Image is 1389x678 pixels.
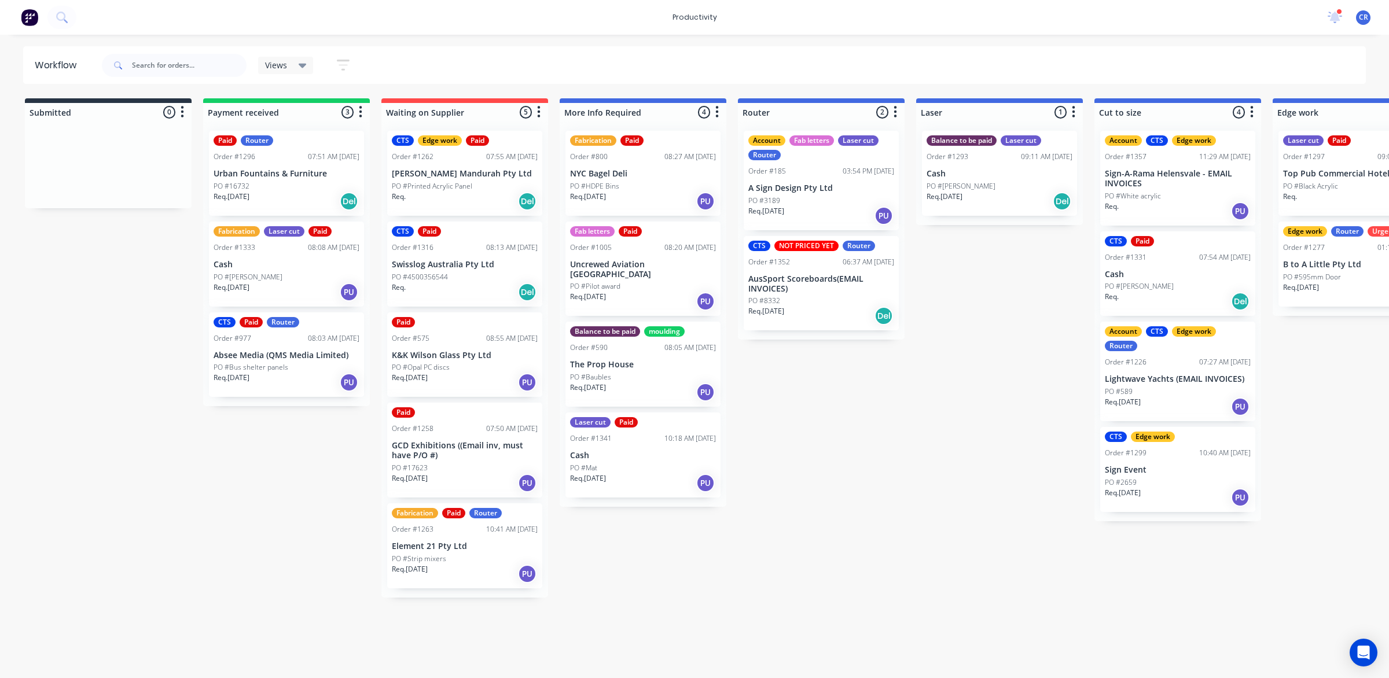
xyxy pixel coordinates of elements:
[340,283,358,301] div: PU
[209,131,364,216] div: PaidRouterOrder #129607:51 AM [DATE]Urban Fountains & FurniturePO #16732Req.[DATE]Del
[1283,272,1341,282] p: PO #595mm Door
[1146,326,1168,337] div: CTS
[570,326,640,337] div: Balance to be paid
[1105,357,1147,367] div: Order #1226
[214,373,249,383] p: Req. [DATE]
[664,342,716,353] div: 08:05 AM [DATE]
[214,181,249,191] p: PO #16732
[392,423,433,434] div: Order #1258
[214,260,359,270] p: Cash
[35,58,82,72] div: Workflow
[696,192,715,211] div: PU
[418,226,441,237] div: Paid
[214,169,359,179] p: Urban Fountains & Furniture
[469,508,502,518] div: Router
[570,360,716,370] p: The Prop House
[214,362,288,373] p: PO #Bus shelter panels
[644,326,685,337] div: moulding
[1231,202,1250,220] div: PU
[570,181,619,191] p: PO #HDPE Bins
[387,503,542,588] div: FabricationPaidRouterOrder #126310:41 AM [DATE]Element 21 Pty LtdPO #Strip mixersReq.[DATE]PU
[486,524,538,535] div: 10:41 AM [DATE]
[308,333,359,344] div: 08:03 AM [DATE]
[392,272,448,282] p: PO #4500356544
[486,333,538,344] div: 08:55 AM [DATE]
[774,241,839,251] div: NOT PRICED YET
[1105,374,1251,384] p: Lightwave Yachts (EMAIL INVOICES)
[789,135,834,146] div: Fab letters
[518,283,537,301] div: Del
[392,362,450,373] p: PO #Opal PC discs
[486,242,538,253] div: 08:13 AM [DATE]
[570,260,716,279] p: Uncrewed Aviation [GEOGRAPHIC_DATA]
[927,135,997,146] div: Balance to be paid
[744,236,899,331] div: CTSNOT PRICED YETRouterOrder #135206:37 AM [DATE]AusSport Scoreboards(EMAIL INVOICES)PO #8332Req....
[570,372,611,382] p: PO #Baubles
[1131,236,1154,246] div: Paid
[1199,152,1251,162] div: 11:29 AM [DATE]
[518,373,537,392] div: PU
[265,59,287,71] span: Views
[748,241,770,251] div: CTS
[392,564,428,574] p: Req. [DATE]
[1350,639,1377,666] div: Open Intercom Messenger
[1131,432,1175,442] div: Edge work
[214,317,236,327] div: CTS
[565,322,721,407] div: Balance to be paidmouldingOrder #59008:05 AM [DATE]The Prop HousePO #BaublesReq.[DATE]PU
[308,152,359,162] div: 07:51 AM [DATE]
[1105,152,1147,162] div: Order #1357
[748,257,790,267] div: Order #1352
[927,181,995,191] p: PO #[PERSON_NAME]
[392,169,538,179] p: [PERSON_NAME] Mandurah Pty Ltd
[1283,191,1297,202] p: Req.
[696,474,715,492] div: PU
[392,463,428,473] p: PO #17623
[392,152,433,162] div: Order #1262
[570,135,616,146] div: Fabrication
[570,169,716,179] p: NYC Bagel Deli
[1105,397,1141,407] p: Req. [DATE]
[1021,152,1072,162] div: 09:11 AM [DATE]
[619,226,642,237] div: Paid
[664,433,716,444] div: 10:18 AM [DATE]
[340,373,358,392] div: PU
[214,351,359,360] p: Absee Media (QMS Media Limited)
[874,307,893,325] div: Del
[1283,152,1325,162] div: Order #1297
[1359,12,1368,23] span: CR
[570,281,620,292] p: PO #Pilot award
[744,131,899,230] div: AccountFab lettersLaser cutRouterOrder #18503:54 PM [DATE]A Sign Design Pty LtdPO #3189Req.[DATE]PU
[264,226,304,237] div: Laser cut
[308,242,359,253] div: 08:08 AM [DATE]
[664,152,716,162] div: 08:27 AM [DATE]
[615,417,638,428] div: Paid
[442,508,465,518] div: Paid
[21,9,38,26] img: Factory
[667,9,723,26] div: productivity
[570,342,608,353] div: Order #590
[1105,432,1127,442] div: CTS
[1331,226,1364,237] div: Router
[565,131,721,216] div: FabricationPaidOrder #80008:27 AM [DATE]NYC Bagel DeliPO #HDPE BinsReq.[DATE]PU
[570,292,606,302] p: Req. [DATE]
[1172,135,1216,146] div: Edge work
[748,135,785,146] div: Account
[748,306,784,316] p: Req. [DATE]
[1199,252,1251,263] div: 07:54 AM [DATE]
[209,222,364,307] div: FabricationLaser cutPaidOrder #133308:08 AM [DATE]CashPO #[PERSON_NAME]Req.[DATE]PU
[1283,242,1325,253] div: Order #1277
[1105,386,1133,397] p: PO #589
[1105,465,1251,475] p: Sign Event
[565,222,721,316] div: Fab lettersPaidOrder #100508:20 AM [DATE]Uncrewed Aviation [GEOGRAPHIC_DATA]PO #Pilot awardReq.[D...
[570,433,612,444] div: Order #1341
[570,417,611,428] div: Laser cut
[748,183,894,193] p: A Sign Design Pty Ltd
[214,135,237,146] div: Paid
[308,226,332,237] div: Paid
[843,241,875,251] div: Router
[748,274,894,294] p: AusSport Scoreboards(EMAIL INVOICES)
[1001,135,1041,146] div: Laser cut
[214,191,249,202] p: Req. [DATE]
[241,135,273,146] div: Router
[267,317,299,327] div: Router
